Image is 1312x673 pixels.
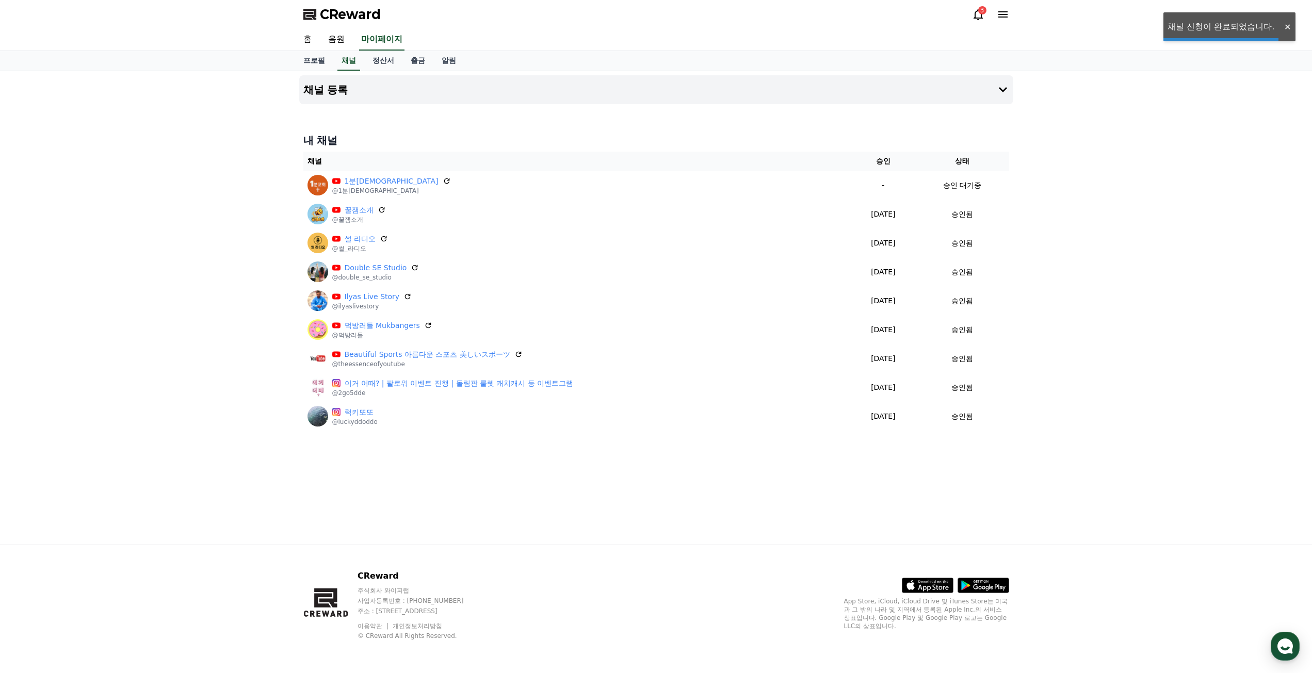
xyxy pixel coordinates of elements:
[337,51,360,71] a: 채널
[345,407,378,418] a: 럭키또또
[855,267,912,277] p: [DATE]
[332,302,412,310] p: @ilyaslivestory
[951,296,973,306] p: 승인됨
[359,29,404,51] a: 마이페이지
[433,51,464,71] a: 알림
[855,180,912,191] p: -
[332,187,451,195] p: @1분[DEMOGRAPHIC_DATA]
[332,244,388,253] p: @썰_라디오
[332,273,419,282] p: @double_se_studio
[951,353,973,364] p: 승인됨
[303,152,851,171] th: 채널
[345,205,374,216] a: 꿀잼소개
[916,152,1009,171] th: 상태
[307,377,328,398] img: 이거 어때? | 팔로워 이벤트 진행 | 돌림판 룰렛 캐치캐시 등 이벤트그램
[358,607,483,615] p: 주소 : [STREET_ADDRESS]
[943,180,981,191] p: 승인 대기중
[358,586,483,595] p: 주식회사 와이피랩
[307,233,328,253] img: 썰 라디오
[295,51,333,71] a: 프로필
[951,411,973,422] p: 승인됨
[345,176,439,187] a: 1분[DEMOGRAPHIC_DATA]
[307,348,328,369] img: Beautiful Sports 아름다운 스포츠 美しいスポーツ
[951,238,973,249] p: 승인됨
[851,152,916,171] th: 승인
[951,209,973,220] p: 승인됨
[364,51,402,71] a: 정산서
[855,209,912,220] p: [DATE]
[332,331,432,339] p: @먹방러들
[303,84,348,95] h4: 채널 등록
[307,175,328,195] img: 1분교회
[295,29,320,51] a: 홈
[345,291,400,302] a: Ilyas Live Story
[358,570,483,582] p: CReward
[951,267,973,277] p: 승인됨
[320,29,353,51] a: 음원
[855,238,912,249] p: [DATE]
[855,382,912,393] p: [DATE]
[303,6,381,23] a: CReward
[358,622,390,630] a: 이용약관
[855,324,912,335] p: [DATE]
[393,622,442,630] a: 개인정보처리방침
[345,320,420,331] a: 먹방러들 Mukbangers
[978,6,986,14] div: 3
[299,75,1013,104] button: 채널 등록
[358,632,483,640] p: © CReward All Rights Reserved.
[345,262,407,273] a: Double SE Studio
[307,261,328,282] img: Double SE Studio
[345,378,574,389] a: 이거 어때? | 팔로워 이벤트 진행 | 돌림판 룰렛 캐치캐시 등 이벤트그램
[332,360,523,368] p: @theessenceofyoutube
[855,296,912,306] p: [DATE]
[844,597,1009,630] p: App Store, iCloud, iCloud Drive 및 iTunes Store는 미국과 그 밖의 나라 및 지역에서 등록된 Apple Inc.의 서비스 상표입니다. Goo...
[855,411,912,422] p: [DATE]
[303,133,1009,147] h4: 내 채널
[358,597,483,605] p: 사업자등록번호 : [PHONE_NUMBER]
[345,234,376,244] a: 썰 라디오
[332,216,386,224] p: @꿀잼소개
[402,51,433,71] a: 출금
[332,418,378,426] p: @luckyddoddo
[307,406,328,426] img: 럭키또또
[951,324,973,335] p: 승인됨
[307,290,328,311] img: Ilyas Live Story
[972,8,984,21] a: 3
[332,389,574,397] p: @2go5dde
[307,319,328,340] img: 먹방러들 Mukbangers
[320,6,381,23] span: CReward
[951,382,973,393] p: 승인됨
[307,204,328,224] img: 꿀잼소개
[855,353,912,364] p: [DATE]
[345,349,510,360] a: Beautiful Sports 아름다운 스포츠 美しいスポーツ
